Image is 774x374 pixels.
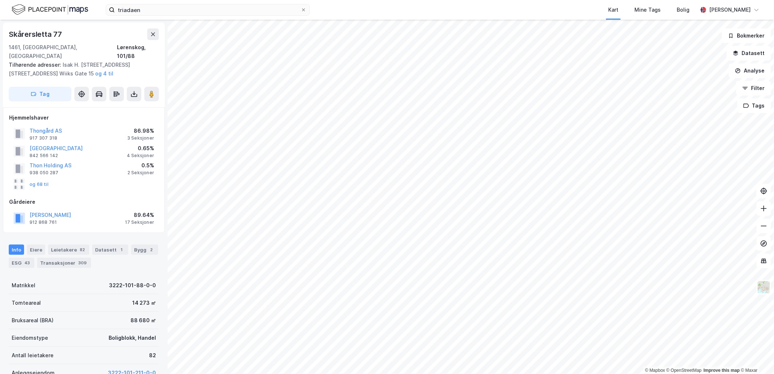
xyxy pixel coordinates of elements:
[677,5,689,14] div: Bolig
[27,245,45,255] div: Eiere
[117,43,159,61] div: Lørenskog, 101/88
[23,259,31,266] div: 43
[109,281,156,290] div: 3222-101-88-0-0
[9,61,153,78] div: Isak H. [STREET_ADDRESS] [STREET_ADDRESS] Wiiks Gate 15
[666,368,702,373] a: OpenStreetMap
[131,245,158,255] div: Bygg
[130,316,156,325] div: 88 680 ㎡
[30,219,57,225] div: 912 868 761
[30,170,58,176] div: 938 050 287
[125,211,154,219] div: 89.64%
[128,161,154,170] div: 0.5%
[9,43,117,61] div: 1461, [GEOGRAPHIC_DATA], [GEOGRAPHIC_DATA]
[148,246,155,253] div: 2
[9,62,63,68] span: Tilhørende adresser:
[78,246,86,253] div: 82
[645,368,665,373] a: Mapbox
[9,28,63,40] div: Skårersletta 77
[37,258,91,268] div: Transaksjoner
[12,351,54,360] div: Antall leietakere
[709,5,751,14] div: [PERSON_NAME]
[127,135,154,141] div: 3 Seksjoner
[77,259,88,266] div: 309
[149,351,156,360] div: 82
[30,153,58,159] div: 842 566 142
[9,87,71,101] button: Tag
[132,299,156,307] div: 14 273 ㎡
[115,4,301,15] input: Søk på adresse, matrikkel, gårdeiere, leietakere eller personer
[30,135,57,141] div: 917 307 318
[704,368,740,373] a: Improve this map
[737,98,771,113] button: Tags
[9,198,159,206] div: Gårdeiere
[109,334,156,342] div: Boligblokk, Handel
[12,3,88,16] img: logo.f888ab2527a4732fd821a326f86c7f29.svg
[9,245,24,255] div: Info
[92,245,128,255] div: Datasett
[722,28,771,43] button: Bokmerker
[757,280,771,294] img: Z
[738,339,774,374] iframe: Chat Widget
[127,153,154,159] div: 4 Seksjoner
[48,245,89,255] div: Leietakere
[736,81,771,96] button: Filter
[608,5,618,14] div: Kart
[9,258,34,268] div: ESG
[127,126,154,135] div: 86.98%
[738,339,774,374] div: Kontrollprogram for chat
[634,5,661,14] div: Mine Tags
[12,299,41,307] div: Tomteareal
[127,144,154,153] div: 0.65%
[12,316,54,325] div: Bruksareal (BRA)
[12,281,35,290] div: Matrikkel
[9,113,159,122] div: Hjemmelshaver
[118,246,125,253] div: 1
[128,170,154,176] div: 2 Seksjoner
[729,63,771,78] button: Analyse
[12,334,48,342] div: Eiendomstype
[727,46,771,61] button: Datasett
[125,219,154,225] div: 17 Seksjoner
